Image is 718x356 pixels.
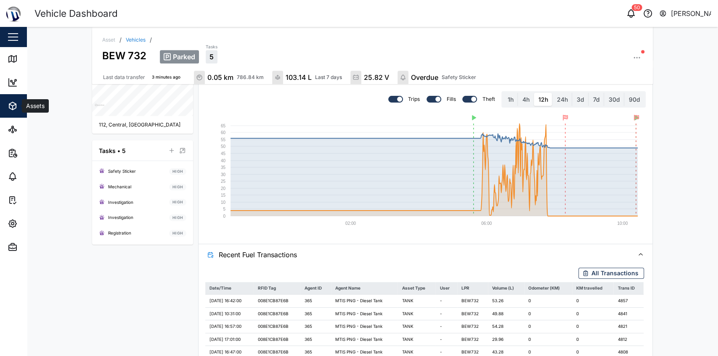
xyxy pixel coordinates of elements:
[221,165,226,170] text: 35
[481,221,492,226] text: 06:00
[488,295,524,308] td: 53.26
[103,74,145,82] div: Last data transfer
[221,158,226,163] text: 40
[221,193,226,198] text: 15
[457,295,488,308] td: BEW732
[150,37,152,43] div: /
[488,282,524,295] th: Volume (L)
[172,199,183,205] span: HIGH
[613,320,644,333] td: 4821
[613,295,644,308] td: 4857
[457,282,488,295] th: LPR
[524,295,572,308] td: 0
[22,101,48,111] div: Assets
[108,199,133,206] div: Investigation
[99,166,186,177] a: Safety StickerHIGH
[442,74,476,82] div: Safety Sticker
[435,307,457,320] td: -
[221,179,226,184] text: 25
[397,282,435,295] th: Asset Type
[331,333,397,346] td: MTIS PNG - Diesel Tank
[457,320,488,333] td: BEW732
[524,320,572,333] td: 0
[300,320,331,333] td: 365
[221,137,226,142] text: 55
[199,244,653,265] button: Recent Fuel Transactions
[223,214,225,219] text: 0
[22,148,50,158] div: Reports
[364,72,389,83] div: 25.82 V
[172,169,183,174] span: HIGH
[206,44,217,64] a: Tasks5
[488,320,524,333] td: 54.28
[99,228,186,239] a: RegistrationHIGH
[315,74,342,82] div: Last 7 days
[488,333,524,346] td: 29.96
[457,333,488,346] td: BEW732
[588,93,604,106] label: 7d
[613,282,644,295] th: Trans ID
[300,282,331,295] th: Agent ID
[99,121,186,129] div: 112, Central, [GEOGRAPHIC_DATA]
[221,130,226,135] text: 60
[223,207,225,211] text: 5
[254,307,300,320] td: 008E1CB87E6B
[205,320,254,333] td: [DATE] 16:57:00
[441,96,456,103] label: Fills
[617,221,628,226] text: 10:00
[207,72,233,83] div: 0.05 km
[518,93,533,106] label: 4h
[572,333,613,346] td: 0
[503,93,517,106] label: 1h
[99,146,126,156] div: Tasks • 5
[397,307,435,320] td: TANK
[206,44,217,50] div: Tasks
[34,6,118,21] div: Vehicle Dashboard
[524,307,572,320] td: 0
[254,333,300,346] td: 008E1CB87E6B
[108,184,131,190] div: Mechanical
[403,96,420,103] label: Trips
[205,295,254,308] td: [DATE] 16:42:00
[488,307,524,320] td: 49.88
[572,320,613,333] td: 0
[221,172,226,177] text: 30
[22,78,60,87] div: Dashboard
[205,333,254,346] td: [DATE] 17:01:00
[435,333,457,346] td: -
[524,282,572,295] th: Odometer (KM)
[22,172,48,181] div: Alarms
[22,219,52,228] div: Settings
[237,74,264,82] div: 786.84 km
[331,295,397,308] td: MTIS PNG - Diesel Tank
[552,93,572,106] label: 24h
[108,214,133,221] div: Investigation
[632,4,642,11] div: 50
[300,295,331,308] td: 365
[572,282,613,295] th: KM travelled
[300,333,331,346] td: 365
[624,93,644,106] label: 90d
[286,72,312,83] div: 103.14 L
[300,307,331,320] td: 365
[397,295,435,308] td: TANK
[435,295,457,308] td: -
[331,307,397,320] td: MTIS PNG - Diesel Tank
[99,182,186,192] a: MechanicalHIGH
[435,282,457,295] th: User
[221,124,226,128] text: 65
[108,168,136,175] div: Safety Sticker
[221,186,226,191] text: 20
[99,213,186,223] a: InvestigationHIGH
[173,53,195,61] span: Parked
[172,215,183,221] span: HIGH
[108,230,131,237] div: Registration
[331,282,397,295] th: Agent Name
[22,195,45,205] div: Tasks
[172,184,183,190] span: HIGH
[221,200,226,205] text: 10
[4,4,23,23] img: Main Logo
[22,243,47,252] div: Admin
[221,144,226,149] text: 50
[331,320,397,333] td: MTIS PNG - Diesel Tank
